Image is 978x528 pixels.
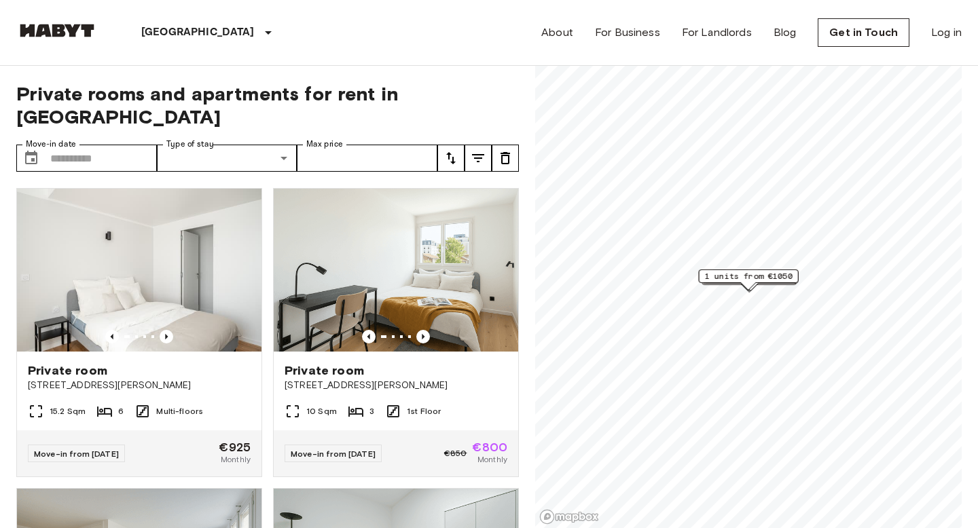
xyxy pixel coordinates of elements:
p: [GEOGRAPHIC_DATA] [141,24,255,41]
span: Private room [285,362,364,379]
span: [STREET_ADDRESS][PERSON_NAME] [285,379,507,392]
span: Multi-floors [156,405,203,417]
span: Private room [28,362,107,379]
span: 10 Sqm [306,405,337,417]
a: Marketing picture of unit FR-18-002-015-03HPrevious imagePrevious imagePrivate room[STREET_ADDRES... [273,188,519,477]
img: Habyt [16,24,98,37]
span: Move-in from [DATE] [34,449,119,459]
button: tune [492,145,519,172]
span: 3 [369,405,374,417]
span: 1 units from €1050 [705,270,793,282]
button: Previous image [160,330,173,343]
label: Max price [306,138,343,150]
img: Marketing picture of unit FR-18-002-015-03H [274,189,518,352]
label: Move-in date [26,138,76,150]
div: Map marker [699,269,799,290]
a: For Business [595,24,660,41]
label: Type of stay [166,138,214,150]
a: For Landlords [682,24,752,41]
span: Monthly [221,453,251,466]
button: tune [465,145,492,172]
button: Previous image [416,330,430,343]
span: Move-in from [DATE] [291,449,376,459]
span: €925 [219,441,251,453]
a: Marketing picture of unit FR-18-003-003-04Previous imagePrevious imagePrivate room[STREET_ADDRESS... [16,188,262,477]
button: Previous image [105,330,119,343]
button: Previous image [362,330,376,343]
button: Choose date [18,145,45,172]
a: Get in Touch [818,18,909,47]
img: Marketing picture of unit FR-18-003-003-04 [17,189,261,352]
a: About [541,24,573,41]
span: Private rooms and apartments for rent in [GEOGRAPHIC_DATA] [16,82,519,128]
span: 1st Floor [407,405,441,417]
span: [STREET_ADDRESS][PERSON_NAME] [28,379,251,392]
span: 15.2 Sqm [50,405,86,417]
span: €800 [472,441,507,453]
a: Blog [774,24,797,41]
a: Log in [931,24,962,41]
span: €850 [444,447,467,459]
span: 6 [118,405,124,417]
button: tune [437,145,465,172]
a: Mapbox logo [539,509,599,525]
span: Monthly [477,453,507,466]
